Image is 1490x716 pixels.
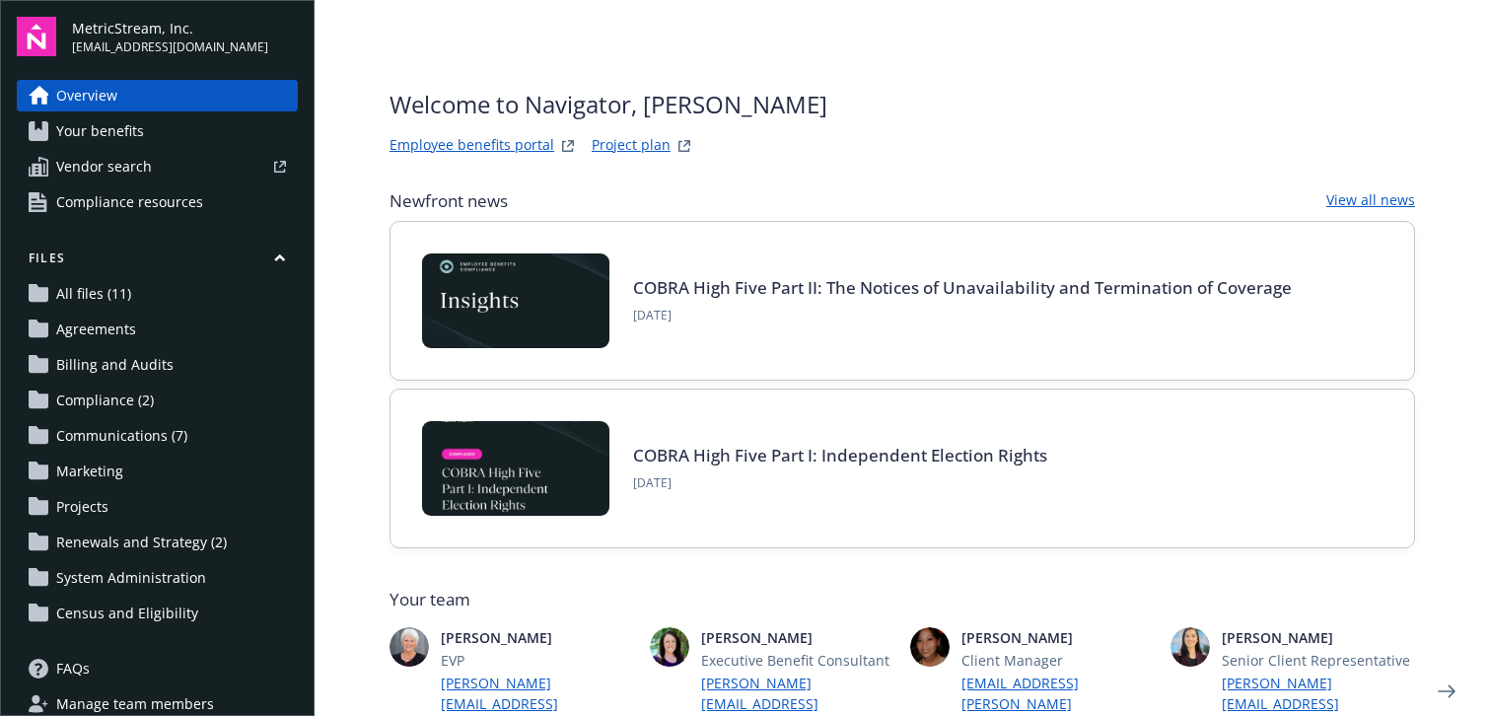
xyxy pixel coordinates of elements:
[56,278,131,310] span: All files (11)
[72,18,268,38] span: MetricStream, Inc.
[390,189,508,213] span: Newfront news
[1326,189,1415,213] a: View all news
[592,134,671,158] a: Project plan
[390,588,1415,611] span: Your team
[56,562,206,594] span: System Administration
[56,151,152,182] span: Vendor search
[17,349,298,381] a: Billing and Audits
[56,653,90,684] span: FAQs
[701,627,894,648] span: [PERSON_NAME]
[17,186,298,218] a: Compliance resources
[56,420,187,452] span: Communications (7)
[650,627,689,667] img: photo
[633,307,1292,324] span: [DATE]
[56,186,203,218] span: Compliance resources
[441,627,634,648] span: [PERSON_NAME]
[72,17,298,56] button: MetricStream, Inc.[EMAIL_ADDRESS][DOMAIN_NAME]
[390,627,429,667] img: photo
[633,474,1047,492] span: [DATE]
[56,314,136,345] span: Agreements
[56,385,154,416] span: Compliance (2)
[72,38,268,56] span: [EMAIL_ADDRESS][DOMAIN_NAME]
[56,80,117,111] span: Overview
[1222,627,1415,648] span: [PERSON_NAME]
[556,134,580,158] a: striveWebsite
[17,17,56,56] img: navigator-logo.svg
[17,115,298,147] a: Your benefits
[961,650,1155,671] span: Client Manager
[390,134,554,158] a: Employee benefits portal
[17,456,298,487] a: Marketing
[422,253,609,348] img: Card Image - EB Compliance Insights.png
[17,527,298,558] a: Renewals and Strategy (2)
[961,627,1155,648] span: [PERSON_NAME]
[17,278,298,310] a: All files (11)
[1431,676,1462,707] a: Next
[673,134,696,158] a: projectPlanWebsite
[17,491,298,523] a: Projects
[17,151,298,182] a: Vendor search
[17,598,298,629] a: Census and Eligibility
[1171,627,1210,667] img: photo
[441,650,634,671] span: EVP
[56,115,144,147] span: Your benefits
[56,491,108,523] span: Projects
[633,444,1047,466] a: COBRA High Five Part I: Independent Election Rights
[17,385,298,416] a: Compliance (2)
[1222,650,1415,671] span: Senior Client Representative
[910,627,950,667] img: photo
[17,314,298,345] a: Agreements
[56,598,198,629] span: Census and Eligibility
[17,420,298,452] a: Communications (7)
[56,527,227,558] span: Renewals and Strategy (2)
[422,421,609,516] img: BLOG-Card Image - Compliance - COBRA High Five Pt 1 07-18-25.jpg
[390,87,827,122] span: Welcome to Navigator , [PERSON_NAME]
[56,456,123,487] span: Marketing
[17,80,298,111] a: Overview
[633,276,1292,299] a: COBRA High Five Part II: The Notices of Unavailability and Termination of Coverage
[56,349,174,381] span: Billing and Audits
[17,562,298,594] a: System Administration
[17,250,298,274] button: Files
[701,650,894,671] span: Executive Benefit Consultant
[17,653,298,684] a: FAQs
